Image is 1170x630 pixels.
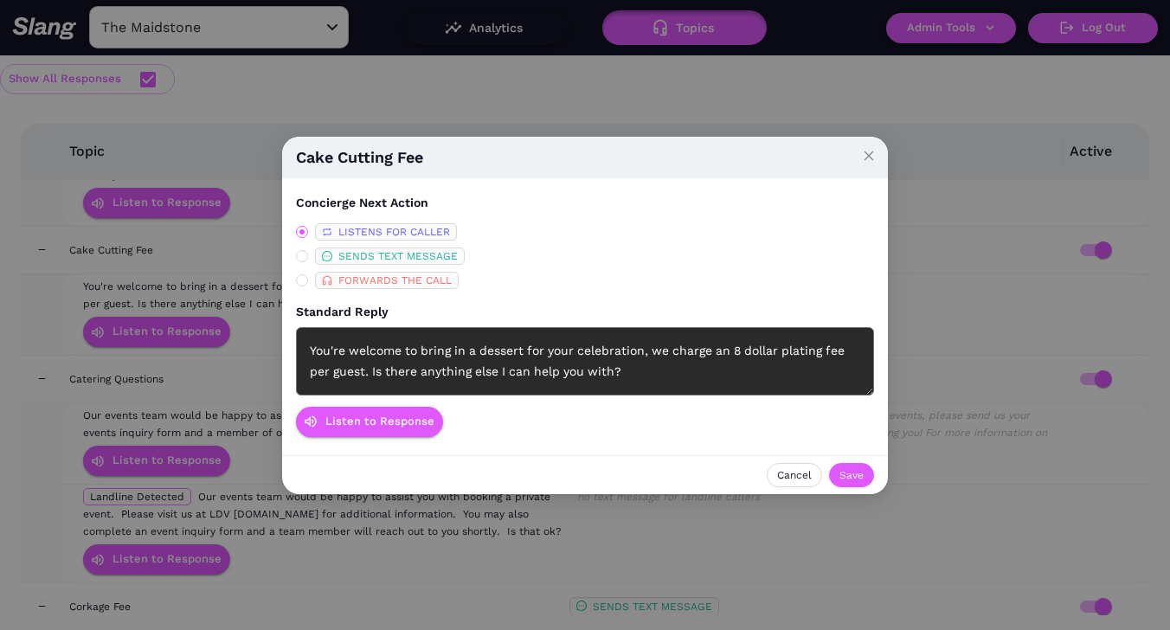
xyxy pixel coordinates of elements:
[829,462,874,486] button: Save
[777,466,812,483] span: Cancel
[322,274,332,285] span: customer-service
[322,250,332,260] span: message
[296,327,874,395] div: You're welcome to bring in a dessert for your celebration, we charge an 8 dollar plating fee per ...
[322,226,332,236] span: retweet
[296,194,428,212] h5: Concierge Next Action
[338,274,452,286] span: FORWARDS THE CALL
[296,406,443,436] button: Listen to Response
[767,462,822,486] button: Cancel
[863,149,875,161] span: close
[338,250,458,262] span: SENDS TEXT MESSAGE
[850,137,888,175] button: Close
[839,466,864,483] span: Save
[296,146,874,168] h4: Cake Cutting Fee
[296,303,874,321] h5: Standard Reply
[338,226,450,238] span: LISTENS FOR CALLER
